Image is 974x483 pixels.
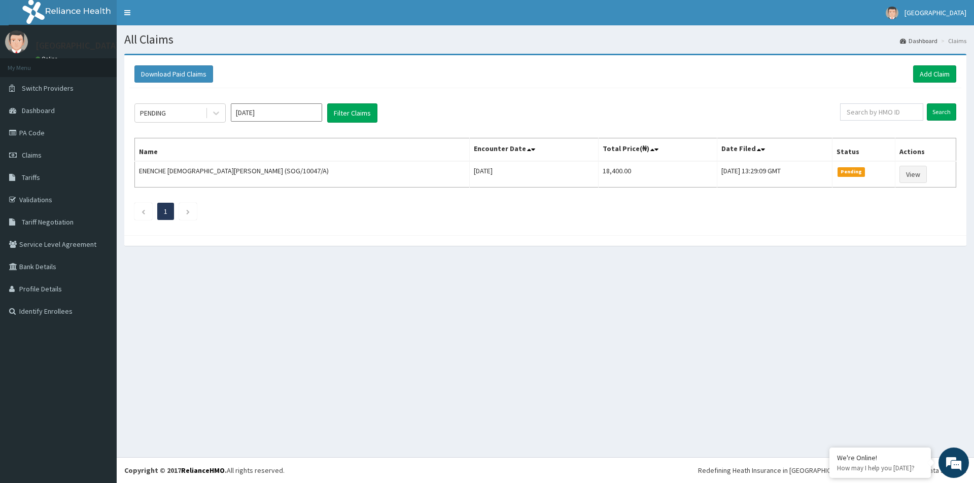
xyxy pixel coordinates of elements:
input: Select Month and Year [231,103,322,122]
button: Download Paid Claims [134,65,213,83]
th: Encounter Date [470,138,598,162]
a: Next page [186,207,190,216]
span: Dashboard [22,106,55,115]
th: Name [135,138,470,162]
img: User Image [886,7,898,19]
span: Switch Providers [22,84,74,93]
td: [DATE] [470,161,598,188]
input: Search by HMO ID [840,103,923,121]
span: [GEOGRAPHIC_DATA] [905,8,966,17]
th: Status [832,138,895,162]
a: Add Claim [913,65,956,83]
button: Filter Claims [327,103,377,123]
div: Redefining Heath Insurance in [GEOGRAPHIC_DATA] using Telemedicine and Data Science! [698,465,966,475]
a: RelianceHMO [181,466,225,475]
h1: All Claims [124,33,966,46]
li: Claims [938,36,966,45]
span: Tariff Negotiation [22,217,74,227]
p: [GEOGRAPHIC_DATA] [36,41,119,50]
a: Previous page [141,207,146,216]
img: User Image [5,30,28,53]
a: Page 1 is your current page [164,207,167,216]
span: Claims [22,151,42,160]
th: Actions [895,138,956,162]
input: Search [927,103,956,121]
th: Total Price(₦) [598,138,717,162]
span: Tariffs [22,173,40,182]
span: Pending [838,167,865,176]
div: We're Online! [837,453,923,462]
strong: Copyright © 2017 . [124,466,227,475]
a: Dashboard [900,36,937,45]
th: Date Filed [717,138,832,162]
a: Online [36,55,60,62]
p: How may I help you today? [837,464,923,472]
footer: All rights reserved. [117,457,974,483]
td: 18,400.00 [598,161,717,188]
a: View [899,166,927,183]
td: [DATE] 13:29:09 GMT [717,161,832,188]
div: PENDING [140,108,166,118]
td: ENENCHE [DEMOGRAPHIC_DATA][PERSON_NAME] (SOG/10047/A) [135,161,470,188]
